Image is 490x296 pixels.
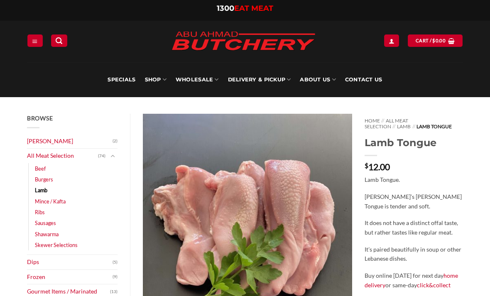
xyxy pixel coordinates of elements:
[365,136,463,149] h1: Lamb Tongue
[365,117,408,130] a: All Meat Selection
[113,256,118,269] span: (5)
[365,162,368,169] span: $
[365,192,463,211] p: [PERSON_NAME]’s [PERSON_NAME] Tongue is tender and soft.
[35,207,45,218] a: Ribs
[392,123,395,130] span: //
[113,135,118,147] span: (2)
[27,255,113,269] a: Dips
[345,62,382,97] a: Contact Us
[417,281,451,289] a: click&collect
[35,185,47,196] a: Lamb
[217,4,273,13] a: 1300EAT MEAT
[27,270,113,284] a: Frozen
[27,115,53,122] span: Browse
[108,152,118,161] button: Toggle
[108,62,135,97] a: Specials
[35,174,53,185] a: Burgers
[27,34,42,46] a: Menu
[35,163,46,174] a: Beef
[412,123,415,130] span: //
[432,38,446,43] bdi: 0.00
[234,4,273,13] span: EAT MEAT
[381,117,384,124] span: //
[384,34,399,46] a: Login
[397,123,411,130] a: Lamb
[408,34,463,46] a: View cart
[27,149,98,163] a: All Meat Selection
[365,245,463,264] p: It’s paired beautifully in soup or other Lebanese dishes.
[416,37,446,44] span: Cart /
[35,196,66,207] a: Mince / Kafta
[432,37,435,44] span: $
[176,62,219,97] a: Wholesale
[35,218,56,228] a: Sausages
[365,271,463,290] p: Buy online [DATE] for next day or same-day
[35,229,59,240] a: Shawarma
[365,161,390,172] bdi: 12.00
[35,240,78,250] a: Skewer Selections
[145,62,167,97] a: SHOP
[365,117,380,124] a: Home
[217,4,234,13] span: 1300
[228,62,291,97] a: Delivery & Pickup
[98,150,105,162] span: (74)
[27,134,113,149] a: [PERSON_NAME]
[365,218,463,237] p: It does not have a distinct offal taste, but rather tastes like regular meat.
[365,175,463,185] p: Lamb Tongue.
[365,272,458,289] a: home delivery
[113,271,118,283] span: (9)
[164,26,322,57] img: Abu Ahmad Butchery
[300,62,336,97] a: About Us
[416,123,452,130] span: Lamb Tongue
[51,34,67,46] a: Search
